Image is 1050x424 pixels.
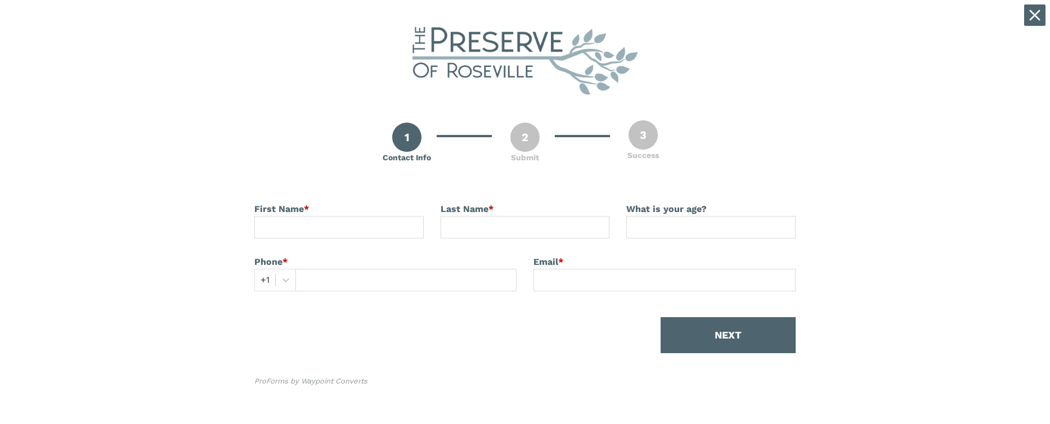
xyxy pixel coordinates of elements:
[383,152,431,164] div: Contact Info
[626,204,707,214] span: What is your age?
[441,204,488,214] span: Last Name
[1024,4,1045,26] button: Close
[254,204,304,214] span: First Name
[254,376,367,387] div: ProForms by Waypoint Converts
[412,27,638,94] img: f6a485ef-887c-467d-8185-528b87d14914.png
[533,256,558,267] span: Email
[629,120,658,150] div: 3
[627,150,659,161] div: Success
[392,123,421,152] div: 1
[511,152,539,164] div: Submit
[254,256,282,267] span: Phone
[661,317,796,353] button: NEXT
[510,123,540,152] div: 2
